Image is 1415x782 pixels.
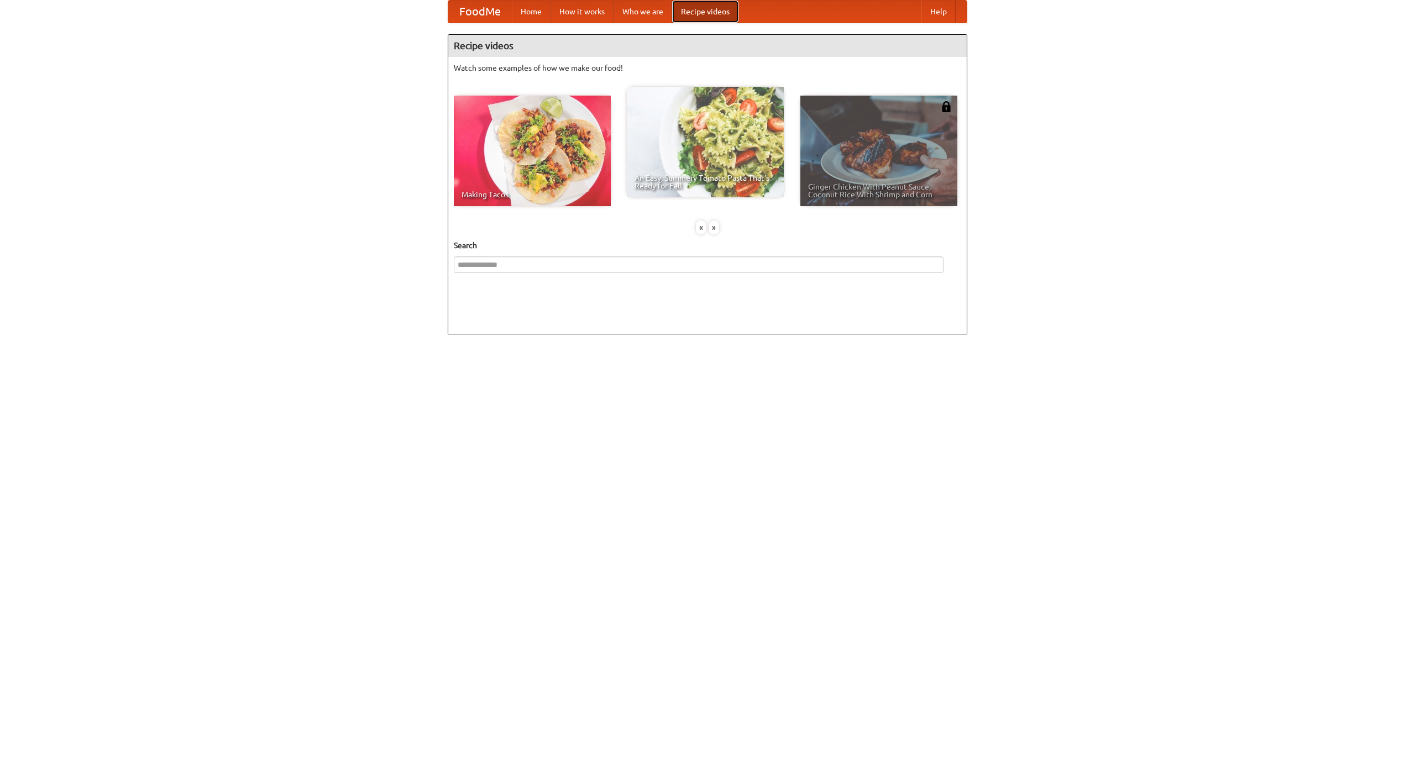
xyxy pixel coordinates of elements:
a: Home [512,1,551,23]
a: Help [921,1,956,23]
a: Recipe videos [672,1,738,23]
a: How it works [551,1,614,23]
a: An Easy, Summery Tomato Pasta That's Ready for Fall [627,87,784,197]
a: FoodMe [448,1,512,23]
span: An Easy, Summery Tomato Pasta That's Ready for Fall [635,174,776,190]
p: Watch some examples of how we make our food! [454,62,961,74]
img: 483408.png [941,101,952,112]
a: Who we are [614,1,672,23]
div: « [696,221,706,234]
span: Making Tacos [462,191,603,198]
a: Making Tacos [454,96,611,206]
h4: Recipe videos [448,35,967,57]
h5: Search [454,240,961,251]
div: » [709,221,719,234]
